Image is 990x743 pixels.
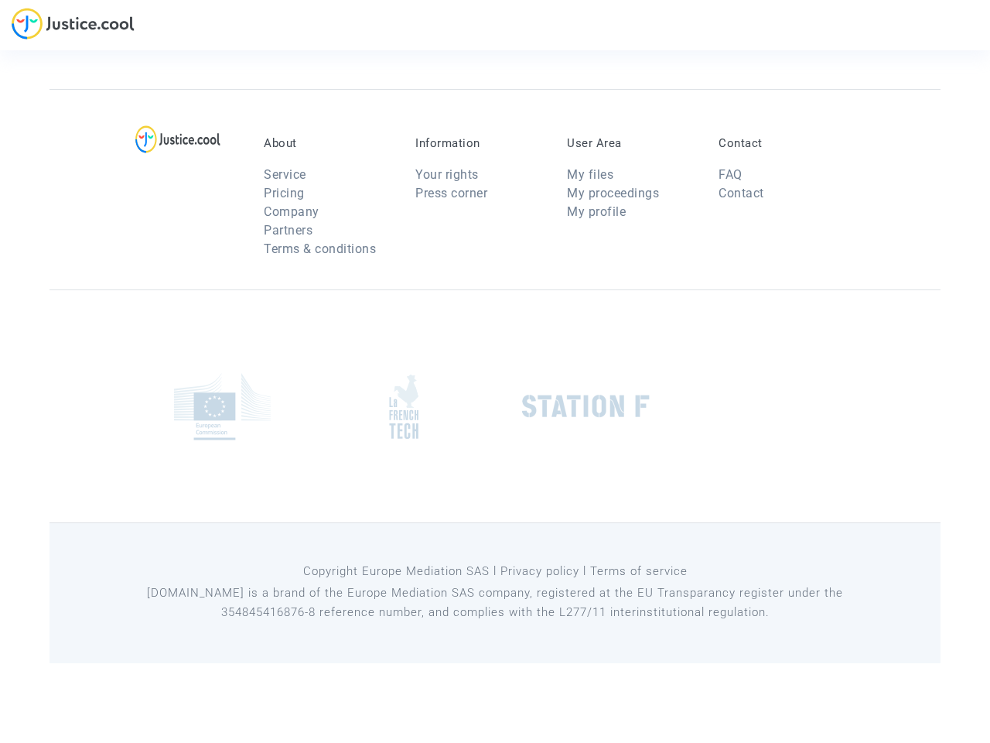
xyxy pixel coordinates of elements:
[264,186,305,200] a: Pricing
[522,395,650,418] img: stationf.png
[143,584,848,622] p: [DOMAIN_NAME] is a brand of the Europe Mediation SAS company, registered at the EU Transparancy r...
[567,204,626,219] a: My profile
[719,167,742,182] a: FAQ
[567,186,659,200] a: My proceedings
[389,374,418,440] img: french_tech.png
[719,186,764,200] a: Contact
[264,167,306,182] a: Service
[264,204,319,219] a: Company
[264,136,392,150] p: About
[567,136,695,150] p: User Area
[143,562,848,581] p: Copyright Europe Mediation SAS l Privacy policy l Terms of service
[415,186,487,200] a: Press corner
[174,373,271,440] img: europe_commision.png
[264,241,376,256] a: Terms & conditions
[567,167,613,182] a: My files
[415,136,544,150] p: Information
[264,223,312,238] a: Partners
[719,136,847,150] p: Contact
[135,125,221,153] img: logo-lg.svg
[415,167,479,182] a: Your rights
[12,8,135,39] img: jc-logo.svg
